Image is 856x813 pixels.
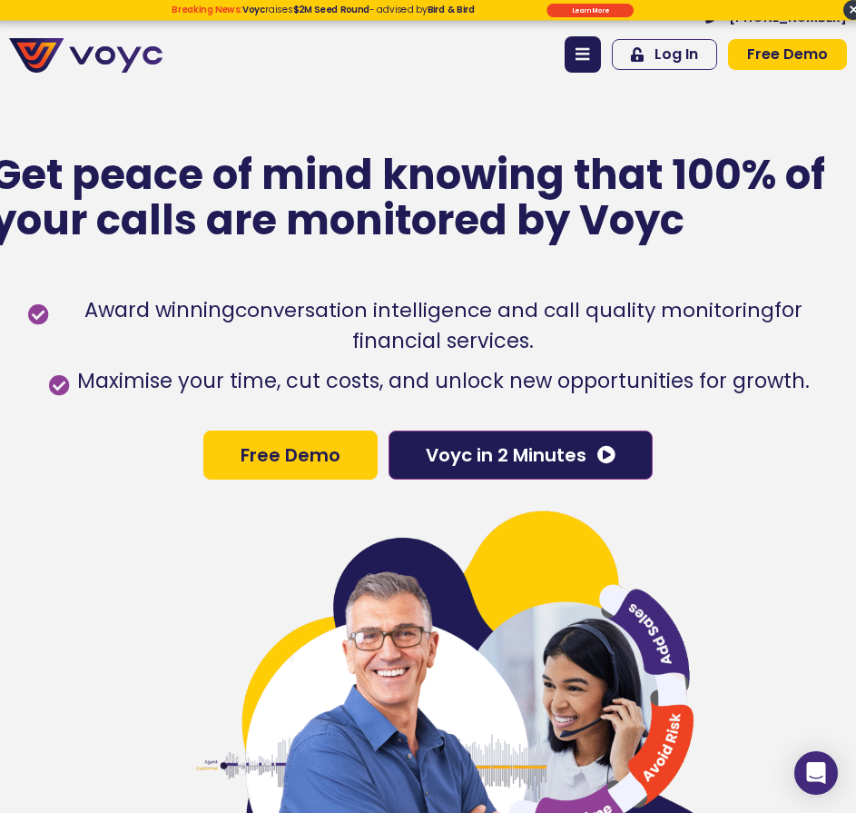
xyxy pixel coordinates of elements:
h1: conversation intelligence and call quality monitoring [235,296,774,324]
a: Voyc in 2 Minutes [389,431,653,480]
strong: Bird & Bird [427,3,475,15]
span: raises - advised by [241,3,474,15]
span: Voyc in 2 Minutes [426,446,586,464]
span: Maximise your time, cut costs, and unlock new opportunities for growth. [73,366,810,397]
a: Log In [612,39,717,70]
strong: Voyc [241,3,264,15]
a: Free Demo [728,39,847,70]
div: Breaking News: Voyc raises $2M Seed Round - advised by Bird & Bird [125,4,521,25]
strong: $2M Seed Round [292,3,369,15]
div: Open Intercom Messenger [794,751,838,795]
a: Free Demo [203,431,378,480]
a: [PHONE_NUMBER] [705,11,847,24]
strong: Breaking News: [172,3,242,15]
span: Job title [383,147,445,168]
div: Submit [546,4,634,17]
span: Log In [654,47,698,62]
span: Phone [383,73,428,94]
span: [PHONE_NUMBER] [729,11,847,24]
a: Privacy Policy [266,356,351,374]
span: Free Demo [241,446,340,464]
img: voyc-full-logo [9,38,162,73]
span: Free Demo [747,47,828,62]
span: Award winning for financial services. [52,295,831,357]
